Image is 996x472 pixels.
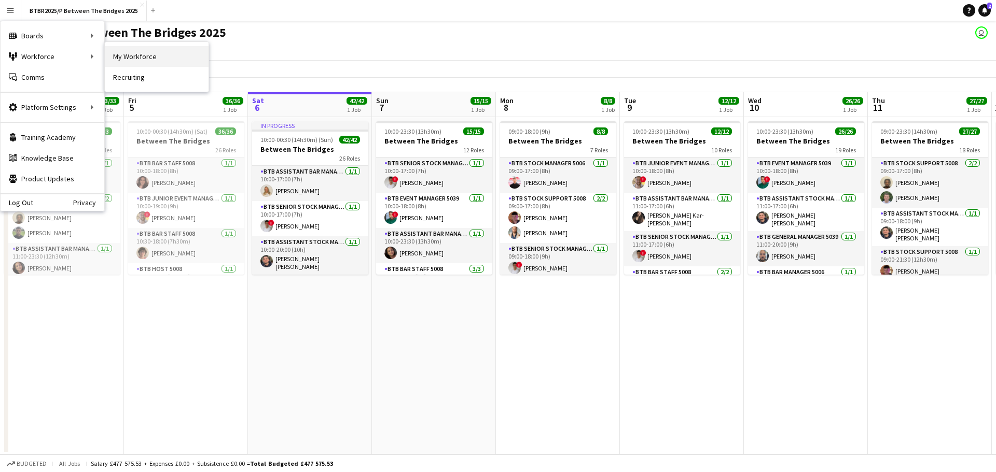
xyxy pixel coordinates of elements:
app-card-role: BTB Assistant Stock Manager 50061/111:00-17:00 (6h)[PERSON_NAME] [PERSON_NAME] [748,193,864,231]
app-card-role: BTB Assistant Stock Manager 50061/109:00-18:00 (9h)[PERSON_NAME] [PERSON_NAME] [872,208,988,246]
app-job-card: 10:00-23:30 (13h30m)12/12Between The Bridges10 RolesBTB Junior Event Manager 50391/110:00-18:00 (... [624,121,740,275]
h3: Between The Bridges [624,136,740,146]
a: Comms [1,67,104,88]
div: In progress [252,121,368,130]
app-card-role: BTB Bar Staff 50082/2 [624,266,740,317]
app-job-card: 10:00-23:30 (13h30m)15/15Between The Bridges12 RolesBTB Senior Stock Manager 50061/110:00-17:00 (... [376,121,492,275]
span: 42/42 [347,97,367,105]
span: 8/8 [593,127,608,135]
span: 10:00-23:30 (13h30m) [756,127,813,135]
a: Privacy [73,198,104,207]
div: 1 Job [843,106,863,113]
app-card-role: BTB Junior Event Manager 50391/110:00-19:00 (9h)![PERSON_NAME] [128,193,244,228]
a: Knowledge Base [1,148,104,168]
span: 7 Roles [590,146,608,154]
span: 27/27 [959,127,980,135]
app-card-role: BTB Bar Staff 50083/310:30-17:30 (7h) [376,263,492,328]
span: ! [516,262,522,268]
div: 1 Job [719,106,739,113]
span: Fri [128,96,136,105]
span: 26 Roles [215,146,236,154]
div: 10:00-00:30 (14h30m) (Sat)36/36Between The Bridges26 RolesBTB Bar Staff 50081/110:00-18:00 (8h)[P... [128,121,244,275]
app-card-role: BTB Host 50081/110:30-18:00 (7h30m) [128,263,244,298]
app-card-role: BTB Senior Stock Manager 50061/111:00-17:00 (6h)![PERSON_NAME] [624,231,740,266]
h3: Between The Bridges [252,145,368,154]
app-card-role: BTB Assistant Bar Manager 50061/110:00-17:00 (7h)[PERSON_NAME] [252,166,368,201]
app-card-role: BTB Bar Manager 50061/1 [748,266,864,302]
span: Budgeted [17,460,47,467]
div: 1 Job [347,106,367,113]
span: 2 [987,3,992,9]
h1: BTBR2025/P Between The Bridges 2025 [8,25,226,40]
span: 10:00-23:30 (13h30m) [632,127,689,135]
div: 1 Job [99,106,119,113]
span: Thu [872,96,885,105]
span: 6 [251,102,264,113]
span: All jobs [57,460,82,467]
div: Platform Settings [1,97,104,118]
span: ! [764,176,770,182]
span: ! [640,250,646,256]
span: ! [144,211,150,218]
span: Wed [748,96,762,105]
app-card-role: BTB Stock support 50081/109:00-21:30 (12h30m)[PERSON_NAME] [872,246,988,281]
span: 26/26 [835,127,856,135]
span: 26/26 [842,97,863,105]
a: 2 [978,4,991,17]
app-card-role: BTB Stock support 50082/209:00-17:00 (8h)[PERSON_NAME][PERSON_NAME] [872,158,988,208]
span: 19 Roles [835,146,856,154]
span: 10:00-23:30 (13h30m) [384,127,441,135]
span: Sat [252,96,264,105]
app-card-role: BTB Stock support 50082/209:00-17:00 (8h)[PERSON_NAME][PERSON_NAME] [500,193,616,243]
app-card-role: BTB Stock support 50082/209:00-18:00 (9h)[PERSON_NAME][PERSON_NAME] [4,193,120,243]
span: 10 [746,102,762,113]
a: Product Updates [1,168,104,189]
app-job-card: 09:00-18:00 (9h)8/8Between The Bridges7 RolesBTB Stock Manager 50061/109:00-17:00 (8h)[PERSON_NAM... [500,121,616,275]
span: 27/27 [966,97,987,105]
app-card-role: BTB Assistant Stock Manager 50061/110:00-20:00 (10h)[PERSON_NAME] [PERSON_NAME] [252,236,368,275]
span: 10:00-00:30 (14h30m) (Sat) [136,127,208,135]
a: Recruiting [105,67,209,88]
app-card-role: BTB Bar Staff 50081/110:30-18:00 (7h30m)[PERSON_NAME] [128,228,244,263]
h3: Between The Bridges [376,136,492,146]
span: 18 Roles [959,146,980,154]
button: Budgeted [5,458,48,469]
span: 10:00-00:30 (14h30m) (Sun) [260,136,333,144]
div: 1 Job [967,106,987,113]
span: Tue [624,96,636,105]
span: ! [268,220,274,226]
app-card-role: BTB Bar Staff 50081/110:00-18:00 (8h)[PERSON_NAME] [128,158,244,193]
div: Salary £477 575.53 + Expenses £0.00 + Subsistence £0.00 = [91,460,333,467]
a: Training Academy [1,127,104,148]
app-card-role: BTB Event Manager 50391/110:00-18:00 (8h)![PERSON_NAME] [376,193,492,228]
div: 1 Job [223,106,243,113]
span: 36/36 [223,97,243,105]
app-job-card: In progress10:00-00:30 (14h30m) (Sun)42/42Between The Bridges26 RolesBTB Assistant Bar Manager 50... [252,121,368,275]
span: 5 [127,102,136,113]
span: 15/15 [471,97,491,105]
span: 12/12 [711,127,732,135]
div: 1 Job [471,106,491,113]
app-card-role: BTB Assistant Bar Manager 50061/111:00-23:30 (12h30m)[PERSON_NAME] [4,243,120,278]
span: 11 [870,102,885,113]
span: 10 Roles [711,146,732,154]
h3: Between The Bridges [872,136,988,146]
a: Log Out [1,198,33,207]
span: 9 [622,102,636,113]
app-card-role: BTB Senior Stock Manager 50061/110:00-17:00 (7h)![PERSON_NAME] [376,158,492,193]
span: ! [640,176,646,182]
app-job-card: 09:00-23:30 (14h30m)27/27Between The Bridges18 RolesBTB Stock support 50082/209:00-17:00 (8h)[PER... [872,121,988,275]
span: 12 Roles [463,146,484,154]
app-card-role: BTB Assistant Bar Manager 50061/110:00-23:30 (13h30m)[PERSON_NAME] [376,228,492,263]
div: 1 Job [601,106,615,113]
span: ! [392,176,398,182]
app-card-role: BTB Senior Stock Manager 50061/110:00-17:00 (7h)![PERSON_NAME] [252,201,368,236]
app-job-card: 10:00-23:30 (13h30m)26/26Between The Bridges19 RolesBTB Event Manager 50391/110:00-18:00 (8h)![PE... [748,121,864,275]
button: BTBR2025/P Between The Bridges 2025 [21,1,147,21]
app-card-role: BTB Stock Manager 50061/109:00-17:00 (8h)[PERSON_NAME] [500,158,616,193]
